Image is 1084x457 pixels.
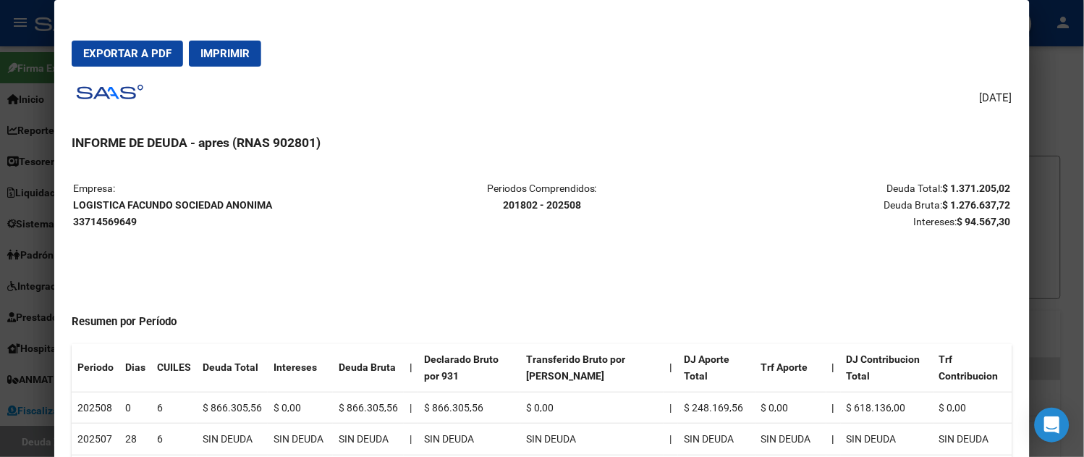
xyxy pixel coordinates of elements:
td: SIN DEUDA [268,424,333,456]
td: SIN DEUDA [841,424,933,456]
td: $ 0,00 [268,392,333,424]
strong: $ 1.276.637,72 [943,199,1011,211]
td: SIN DEUDA [933,424,1013,456]
td: SIN DEUDA [418,424,521,456]
button: Imprimir [189,41,261,67]
th: | [826,392,841,424]
p: Periodos Comprendidos: [386,180,698,214]
th: | [826,344,841,392]
th: Transferido Bruto por [PERSON_NAME] [520,344,664,392]
span: Exportar a PDF [83,47,172,60]
td: SIN DEUDA [755,424,826,456]
th: | [664,344,678,392]
td: $ 0,00 [520,392,664,424]
td: | [664,424,678,456]
span: [DATE] [980,90,1012,106]
th: Trf Aporte [755,344,826,392]
th: CUILES [151,344,197,392]
p: Deuda Total: Deuda Bruta: Intereses: [699,180,1011,230]
td: $ 0,00 [755,392,826,424]
p: Empresa: [73,180,385,230]
td: 6 [151,424,197,456]
th: Intereses [268,344,333,392]
td: $ 866.305,56 [333,392,404,424]
div: Open Intercom Messenger [1035,408,1070,443]
td: 202507 [72,424,119,456]
td: 28 [119,424,151,456]
h3: INFORME DE DEUDA - apres (RNAS 902801) [72,133,1012,152]
td: $ 248.169,56 [678,392,755,424]
strong: $ 1.371.205,02 [943,183,1011,194]
th: | [826,424,841,456]
td: SIN DEUDA [678,424,755,456]
strong: 201802 - 202508 [503,199,581,211]
td: $ 866.305,56 [197,392,268,424]
td: SIN DEUDA [333,424,404,456]
th: | [404,344,418,392]
td: $ 618.136,00 [841,392,933,424]
td: | [404,392,418,424]
th: Dias [119,344,151,392]
th: Deuda Total [197,344,268,392]
th: Periodo [72,344,119,392]
td: $ 866.305,56 [418,392,521,424]
th: Deuda Bruta [333,344,404,392]
strong: $ 94.567,30 [957,216,1011,227]
th: DJ Contribucion Total [841,344,933,392]
h4: Resumen por Período [72,314,1012,330]
td: SIN DEUDA [520,424,664,456]
td: | [404,424,418,456]
button: Exportar a PDF [72,41,183,67]
td: 202508 [72,392,119,424]
strong: LOGISTICA FACUNDO SOCIEDAD ANONIMA 33714569649 [73,199,272,227]
td: $ 0,00 [933,392,1013,424]
td: 0 [119,392,151,424]
td: 6 [151,392,197,424]
span: Imprimir [200,47,250,60]
th: Trf Contribucion [933,344,1013,392]
td: SIN DEUDA [197,424,268,456]
th: Declarado Bruto por 931 [418,344,521,392]
th: DJ Aporte Total [678,344,755,392]
td: | [664,392,678,424]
